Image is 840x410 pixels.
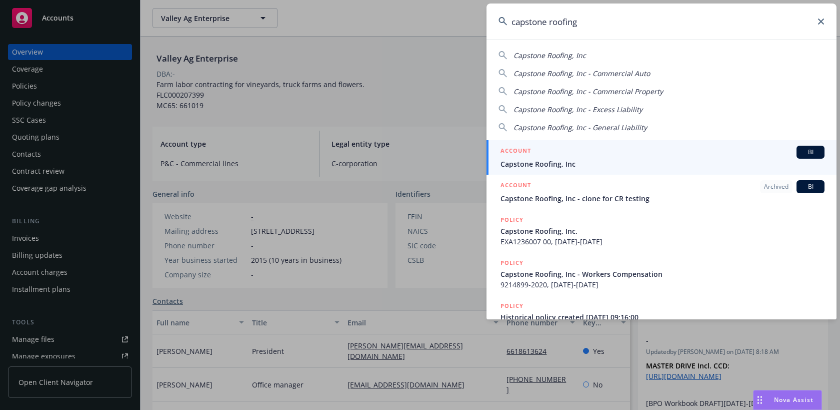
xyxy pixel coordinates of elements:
span: Capstone Roofing, Inc. [500,226,824,236]
div: Drag to move [753,390,766,409]
span: 9214899-2020, [DATE]-[DATE] [500,279,824,290]
button: Nova Assist [753,390,822,410]
h5: POLICY [500,301,523,311]
h5: ACCOUNT [500,180,531,192]
span: EXA1236007 00, [DATE]-[DATE] [500,236,824,247]
span: Capstone Roofing, Inc - Workers Compensation [500,269,824,279]
a: POLICYHistorical policy created [DATE] 09:16:00 [486,295,836,338]
a: POLICYCapstone Roofing, Inc.EXA1236007 00, [DATE]-[DATE] [486,209,836,252]
span: Capstone Roofing, Inc - Commercial Auto [513,69,650,78]
span: Capstone Roofing, Inc - clone for CR testing [500,193,824,204]
a: ACCOUNTBICapstone Roofing, Inc [486,140,836,175]
span: Capstone Roofing, Inc [513,51,586,60]
a: POLICYCapstone Roofing, Inc - Workers Compensation9214899-2020, [DATE]-[DATE] [486,252,836,295]
span: Capstone Roofing, Inc - General Liability [513,123,647,132]
span: Capstone Roofing, Inc - Excess Liability [513,105,642,114]
span: Capstone Roofing, Inc [500,159,824,169]
h5: POLICY [500,258,523,268]
h5: ACCOUNT [500,146,531,158]
span: Archived [764,182,788,191]
span: Capstone Roofing, Inc - Commercial Property [513,87,663,96]
input: Search... [486,4,836,40]
a: ACCOUNTArchivedBICapstone Roofing, Inc - clone for CR testing [486,175,836,209]
span: Historical policy created [DATE] 09:16:00 [500,312,824,322]
h5: POLICY [500,215,523,225]
span: BI [800,182,820,191]
span: Nova Assist [774,395,813,404]
span: BI [800,148,820,157]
